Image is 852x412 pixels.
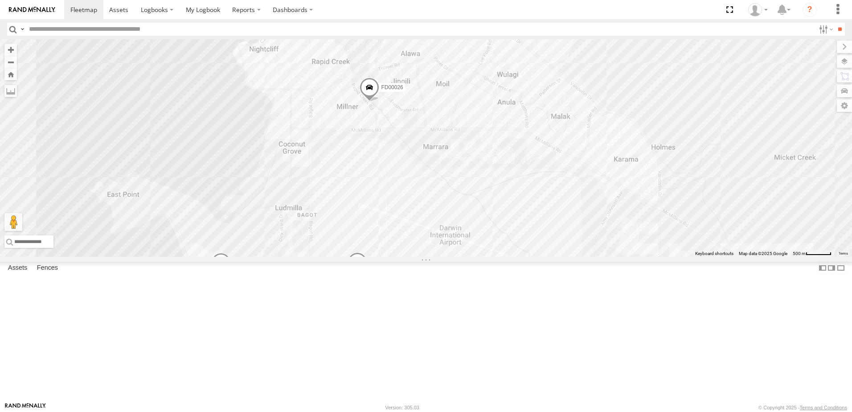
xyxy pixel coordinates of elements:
[4,44,17,56] button: Zoom in
[836,262,845,275] label: Hide Summary Table
[827,262,836,275] label: Dock Summary Table to the Right
[818,262,827,275] label: Dock Summary Table to the Left
[837,99,852,112] label: Map Settings
[815,23,835,36] label: Search Filter Options
[4,85,17,97] label: Measure
[758,405,847,410] div: © Copyright 2025 -
[745,3,771,16] div: John Oneill
[803,3,817,17] i: ?
[5,403,46,412] a: Visit our Website
[4,56,17,68] button: Zoom out
[385,405,419,410] div: Version: 305.03
[9,7,55,13] img: rand-logo.svg
[19,23,26,36] label: Search Query
[695,251,733,257] button: Keyboard shortcuts
[839,252,848,255] a: Terms
[4,68,17,80] button: Zoom Home
[33,262,62,274] label: Fences
[4,262,32,274] label: Assets
[381,84,403,91] span: FD00026
[739,251,787,256] span: Map data ©2025 Google
[790,251,834,257] button: Map scale: 500 m per 54 pixels
[793,251,806,256] span: 500 m
[4,213,22,231] button: Drag Pegman onto the map to open Street View
[800,405,847,410] a: Terms and Conditions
